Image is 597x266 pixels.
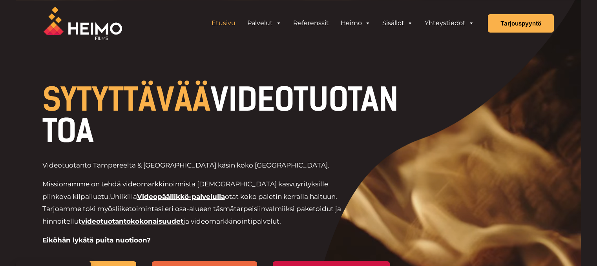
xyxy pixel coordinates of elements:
a: Palvelut [241,15,287,31]
a: Referenssit [287,15,335,31]
p: Missionamme on tehdä videomarkkinoinnista [DEMOGRAPHIC_DATA] kasvuyrityksille piinkova kilpailuetu. [42,178,352,228]
a: Etusivu [206,15,241,31]
a: Videopäällikkö-palvelulla [137,193,225,200]
h1: VIDEOTUOTANTOA [42,84,405,147]
span: liiketoimintasi eri osa-alueen täsmätarpeisiin [115,205,265,213]
aside: Header Widget 1 [202,15,484,31]
span: Uniikilla [110,193,137,200]
span: ja videomarkkinointipalvelut. [183,217,281,225]
span: SYTYTTÄVÄÄ [42,81,210,118]
img: Heimo Filmsin logo [44,7,122,40]
a: Yhteystiedot [419,15,480,31]
a: videotuotantokokonaisuudet [81,217,183,225]
a: Sisällöt [376,15,419,31]
span: valmiiksi paketoidut ja hinnoitellut [42,205,341,225]
strong: Eiköhän lykätä puita nuotioon? [42,236,151,244]
a: Heimo [335,15,376,31]
a: Tarjouspyyntö [488,14,554,33]
p: Videotuotanto Tampereelta & [GEOGRAPHIC_DATA] käsin koko [GEOGRAPHIC_DATA]. [42,159,352,172]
